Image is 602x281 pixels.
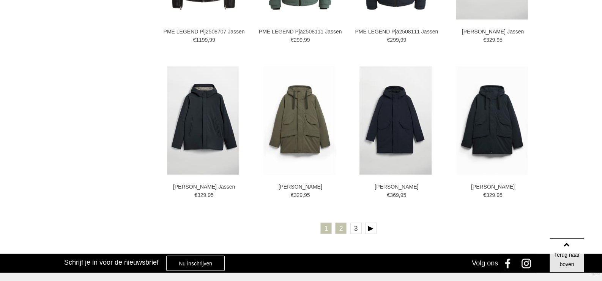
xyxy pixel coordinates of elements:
[451,183,534,190] a: [PERSON_NAME]
[194,192,197,198] span: €
[483,37,486,43] span: €
[197,192,206,198] span: 329
[451,28,534,35] a: [PERSON_NAME] Jassen
[399,37,400,43] span: ,
[208,192,214,198] span: 95
[263,66,336,175] img: ELVINE Ronan Jassen
[258,28,342,35] a: PME LEGEND Pja2508111 Jassen
[400,37,407,43] span: 99
[456,66,528,175] img: ELVINE Ronan Jassen
[258,183,342,190] a: [PERSON_NAME]
[291,37,294,43] span: €
[496,37,503,43] span: 95
[162,183,246,190] a: [PERSON_NAME] Jassen
[166,256,225,271] a: Nu inschrijven
[496,192,503,198] span: 95
[472,254,498,273] div: Volg ons
[294,192,303,198] span: 329
[303,37,304,43] span: ,
[519,254,538,273] a: Instagram
[486,37,495,43] span: 329
[387,37,390,43] span: €
[196,37,208,43] span: 1199
[495,192,496,198] span: ,
[390,192,399,198] span: 369
[294,37,303,43] span: 299
[486,192,495,198] span: 329
[550,238,584,273] a: Terug naar boven
[304,192,310,198] span: 95
[167,66,239,175] img: ELVINE Vhinner Jassen
[208,37,209,43] span: ,
[483,192,486,198] span: €
[500,254,519,273] a: Facebook
[399,192,400,198] span: ,
[64,258,159,267] h3: Schrijf je in voor de nieuwsbrief
[495,37,496,43] span: ,
[162,28,246,35] a: PME LEGEND Plj2508707 Jassen
[355,28,438,35] a: PME LEGEND Pja2508111 Jassen
[209,37,215,43] span: 99
[335,222,347,234] a: 2
[206,192,208,198] span: ,
[359,66,432,175] img: ELVINE Hjalmar Jassen
[320,222,332,234] a: 1
[591,270,600,279] a: Divide
[193,37,196,43] span: €
[303,192,304,198] span: ,
[400,192,407,198] span: 95
[304,37,310,43] span: 99
[355,183,438,190] a: [PERSON_NAME]
[350,222,362,234] a: 3
[291,192,294,198] span: €
[387,192,390,198] span: €
[390,37,399,43] span: 299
